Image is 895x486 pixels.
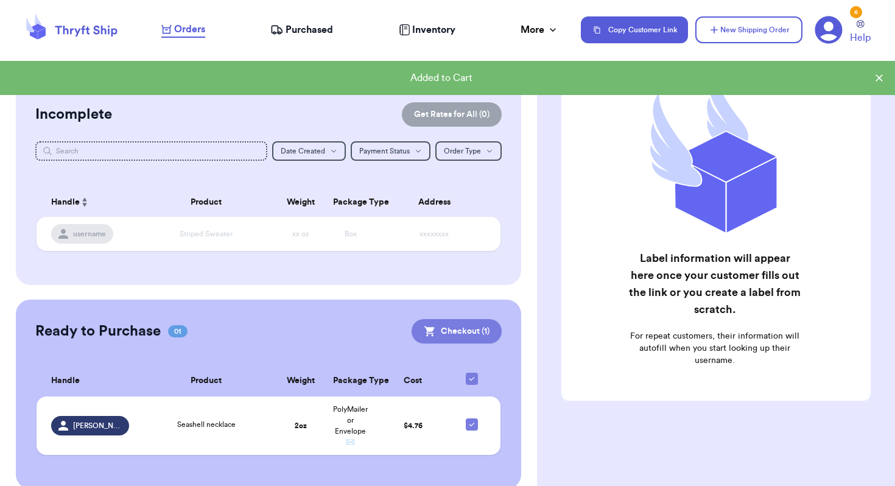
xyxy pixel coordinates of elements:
span: Help [850,30,871,45]
span: Seashell necklace [177,421,236,428]
th: Package Type [326,365,376,396]
button: Payment Status [351,141,430,161]
span: Purchased [286,23,333,37]
button: Date Created [272,141,346,161]
button: Copy Customer Link [581,16,688,43]
input: Search [35,141,267,161]
h2: Ready to Purchase [35,322,161,341]
div: Added to Cart [10,71,873,85]
div: More [521,23,559,37]
span: Inventory [412,23,455,37]
div: 6 [850,6,862,18]
span: Striped Sweater [180,230,233,238]
span: Date Created [281,147,325,155]
th: Package Type [326,188,376,217]
th: Product [136,365,276,396]
button: Checkout (1) [412,319,502,343]
span: xxxxxxxx [419,230,449,238]
a: Orders [161,22,205,38]
h2: Label information will appear here once your customer fills out the link or you create a label fr... [628,250,801,318]
span: [PERSON_NAME].[PERSON_NAME] [73,421,122,431]
span: PolyMailer or Envelope ✉️ [333,406,368,446]
span: Box [345,230,357,238]
th: Cost [376,365,451,396]
span: 01 [168,325,188,337]
button: New Shipping Order [695,16,802,43]
a: 6 [815,16,843,44]
th: Product [136,188,276,217]
span: xx oz [292,230,309,238]
span: Handle [51,375,80,387]
th: Weight [276,365,326,396]
span: Handle [51,196,80,209]
button: Order Type [435,141,502,161]
span: Order Type [444,147,481,155]
span: username [73,229,106,239]
span: $ 4.76 [404,422,423,429]
a: Help [850,20,871,45]
a: Purchased [270,23,333,37]
th: Address [376,188,500,217]
button: Sort ascending [80,195,89,210]
span: Orders [174,22,205,37]
a: Inventory [399,23,455,37]
h2: Incomplete [35,105,112,124]
th: Weight [276,188,326,217]
button: Get Rates for All (0) [402,102,502,127]
strong: 2 oz [295,422,307,429]
span: Payment Status [359,147,410,155]
p: For repeat customers, their information will autofill when you start looking up their username. [628,330,801,367]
